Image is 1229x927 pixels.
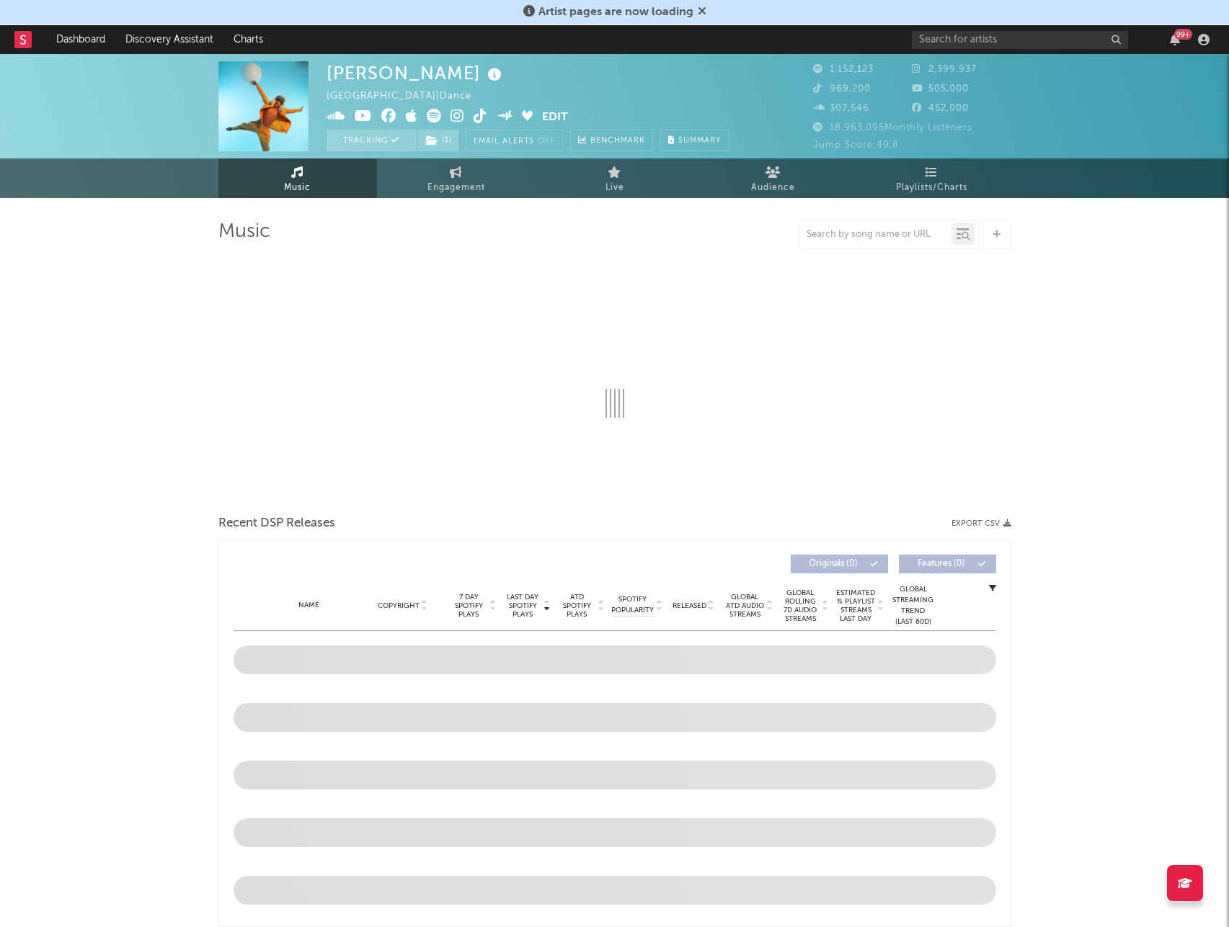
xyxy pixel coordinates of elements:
[538,6,693,18] span: Artist pages are now loading
[899,555,996,573] button: Features(0)
[262,600,357,611] div: Name
[417,130,458,151] button: (1)
[538,138,555,145] em: Off
[799,229,951,241] input: Search by song name or URL
[791,555,888,573] button: Originals(0)
[678,137,721,145] span: Summary
[673,601,706,610] span: Released
[558,593,596,619] span: ATD Spotify Plays
[813,104,869,113] span: 307,546
[218,158,377,198] a: Music
[378,601,420,610] span: Copyright
[912,84,969,94] span: 505,000
[896,179,967,197] span: Playlists/Charts
[912,104,969,113] span: 452,000
[327,130,417,151] button: Tracking
[813,84,871,94] span: 969,200
[450,593,488,619] span: 7 Day Spotify Plays
[115,25,223,54] a: Discovery Assistant
[813,123,972,133] span: 18,963,095 Monthly Listeners
[660,130,729,151] button: Summary
[611,594,654,616] span: Spotify Popularity
[813,140,899,150] span: Jump Score: 49.8
[1174,29,1192,40] div: 99 +
[892,584,935,627] div: Global Streaming Trend (Last 60D)
[327,88,488,105] div: [GEOGRAPHIC_DATA] | Dance
[466,130,563,151] button: Email AlertsOff
[853,158,1011,198] a: Playlists/Charts
[694,158,853,198] a: Audience
[725,593,765,619] span: Global ATD Audio Streams
[800,560,866,568] span: Originals ( 0 )
[542,109,568,127] button: Edit
[908,560,975,568] span: Features ( 0 )
[223,25,273,54] a: Charts
[751,179,795,197] span: Audience
[417,130,459,151] span: ( 1 )
[218,515,335,532] span: Recent DSP Releases
[813,65,874,74] span: 1,152,123
[377,158,536,198] a: Engagement
[284,179,311,197] span: Music
[504,593,542,619] span: Last Day Spotify Plays
[781,588,820,623] span: Global Rolling 7D Audio Streams
[698,6,706,18] span: Dismiss
[590,133,645,150] span: Benchmark
[836,588,876,623] span: Estimated % Playlist Streams Last Day
[46,25,115,54] a: Dashboard
[427,179,485,197] span: Engagement
[536,158,694,198] a: Live
[570,130,653,151] a: Benchmark
[912,31,1128,49] input: Search for artists
[912,65,977,74] span: 2,399,937
[951,519,1011,528] button: Export CSV
[1170,34,1180,45] button: 99+
[605,179,624,197] span: Live
[327,61,505,85] div: [PERSON_NAME]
